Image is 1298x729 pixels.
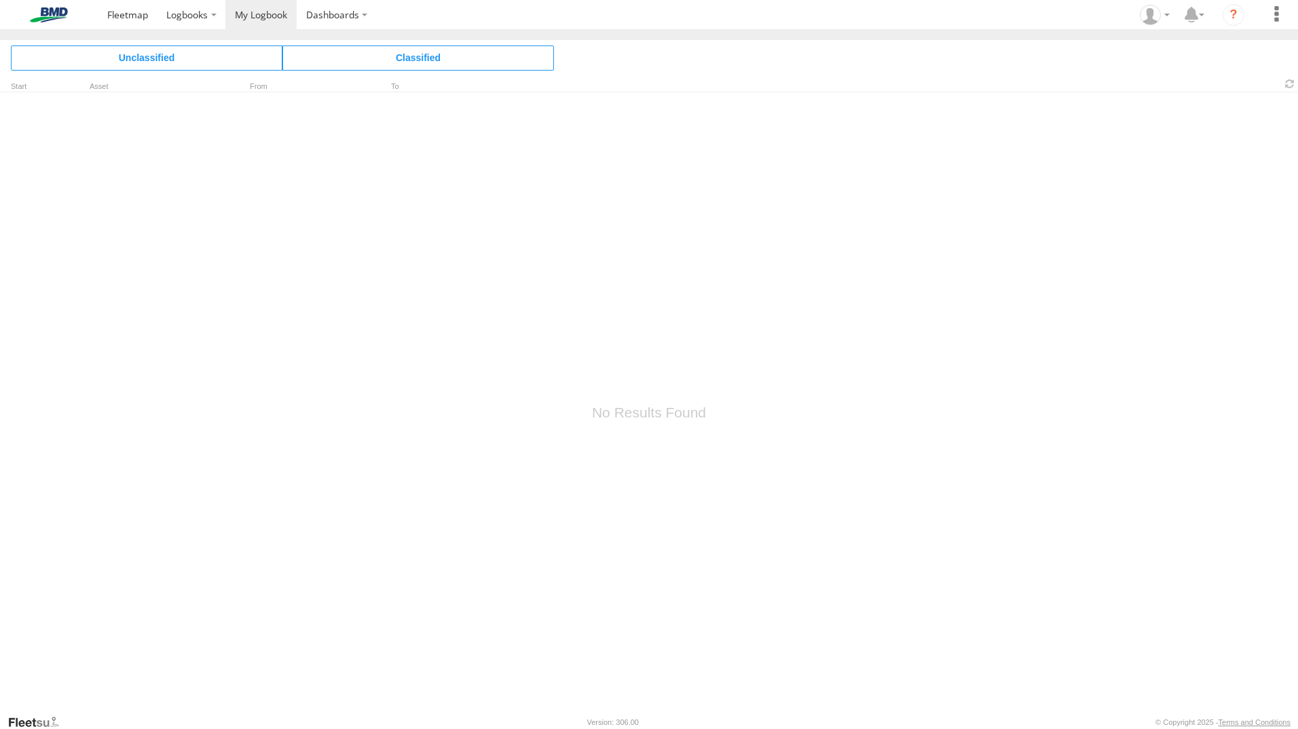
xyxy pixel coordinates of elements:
a: Terms and Conditions [1219,718,1291,726]
span: Click to view Classified Trips [282,45,554,70]
div: Asset [90,83,225,90]
div: To [372,83,508,90]
div: Version: 306.00 [587,718,639,726]
img: bmd-logo.svg [14,7,84,22]
div: From [231,83,367,90]
div: Click to Sort [11,83,52,90]
a: Visit our Website [7,715,70,729]
span: Refresh [1282,77,1298,90]
i: ? [1223,4,1244,26]
span: Click to view Unclassified Trips [11,45,282,70]
div: Glen Clifford [1135,5,1174,25]
div: © Copyright 2025 - [1155,718,1291,726]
